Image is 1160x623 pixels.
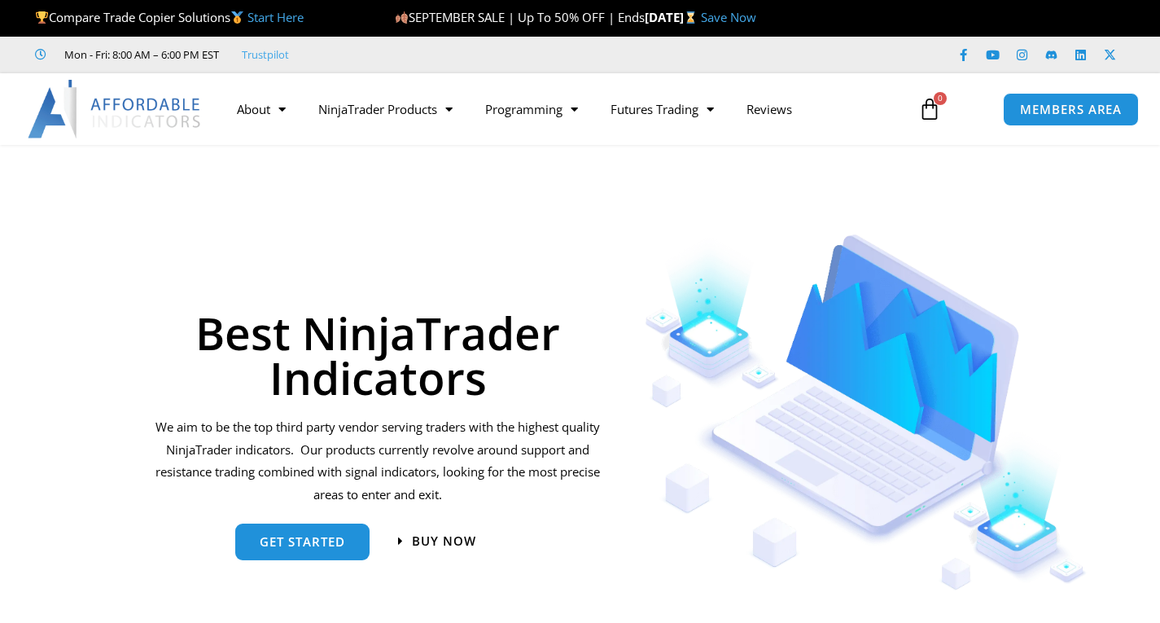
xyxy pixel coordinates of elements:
[235,524,370,560] a: get started
[730,90,808,128] a: Reviews
[60,45,219,64] span: Mon - Fri: 8:00 AM – 6:00 PM EST
[398,535,476,547] a: Buy now
[231,11,243,24] img: 🥇
[260,536,345,548] span: get started
[685,11,697,24] img: ⌛
[469,90,594,128] a: Programming
[645,9,701,25] strong: [DATE]
[594,90,730,128] a: Futures Trading
[701,9,756,25] a: Save Now
[221,90,302,128] a: About
[35,9,304,25] span: Compare Trade Copier Solutions
[412,535,476,547] span: Buy now
[934,92,947,105] span: 0
[153,310,603,400] h1: Best NinjaTrader Indicators
[247,9,304,25] a: Start Here
[302,90,469,128] a: NinjaTrader Products
[153,416,603,507] p: We aim to be the top third party vendor serving traders with the highest quality NinjaTrader indi...
[645,235,1087,590] img: Indicators 1 | Affordable Indicators – NinjaTrader
[1020,103,1122,116] span: MEMBERS AREA
[36,11,48,24] img: 🏆
[1003,93,1139,126] a: MEMBERS AREA
[395,9,645,25] span: SEPTEMBER SALE | Up To 50% OFF | Ends
[221,90,905,128] nav: Menu
[894,86,965,133] a: 0
[396,11,408,24] img: 🍂
[28,80,203,138] img: LogoAI | Affordable Indicators – NinjaTrader
[242,45,289,64] a: Trustpilot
